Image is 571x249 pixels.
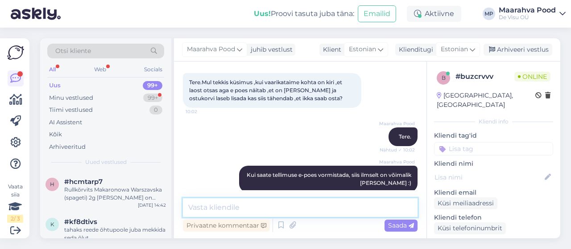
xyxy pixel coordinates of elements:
span: Estonian [349,45,376,54]
span: Maarahva Pood [187,45,235,54]
div: [DATE] 14:42 [138,202,166,208]
span: #hcmtarp7 [64,178,103,186]
p: Kliendi nimi [434,159,553,168]
span: b [442,74,446,81]
span: Nähtud ✓ 10:02 [380,147,415,153]
input: Lisa nimi [434,172,543,182]
img: Askly Logo [7,45,24,60]
div: Maarahva Pood [499,7,556,14]
span: Estonian [441,45,468,54]
div: 0 [149,106,162,114]
div: Aktiivne [407,6,461,22]
div: # buzcrvvv [455,71,514,82]
div: Minu vestlused [49,94,93,102]
div: 99+ [143,94,162,102]
div: AI Assistent [49,118,82,127]
div: Klient [319,45,341,54]
a: Maarahva PoodDe Visu OÜ [499,7,566,21]
button: Emailid [358,5,396,22]
span: Uued vestlused [85,158,127,166]
div: Kliendi info [434,118,553,126]
span: h [50,181,54,188]
span: 10:02 [186,108,219,115]
span: Kui saate tellimuse e-poes vormistada, siis ilmselt on võimalik [PERSON_NAME] :) [247,171,413,186]
div: 2 / 3 [7,215,23,223]
span: #kf8dtivs [64,218,97,226]
div: All [47,64,58,75]
div: MP [483,8,495,20]
div: Socials [142,64,164,75]
span: Maarahva Pood [379,159,415,165]
b: Uus! [254,9,271,18]
span: Online [514,72,550,82]
span: Maarahva Pood [379,120,415,127]
div: Rullkõrvits Makaronowa Warszavska (spageti) 2g [PERSON_NAME] on ümargune ostsin telilt pikt on pa... [64,186,166,202]
div: Privaatne kommentaar [183,220,270,232]
div: Tiimi vestlused [49,106,93,114]
p: Kliendi email [434,188,553,197]
p: Kliendi tag'id [434,131,553,140]
div: [GEOGRAPHIC_DATA], [GEOGRAPHIC_DATA] [437,91,535,110]
div: tahaks reede õhtupoole juba mekkida seda õlut [64,226,166,242]
div: Uus [49,81,61,90]
span: Tere.Mul tekkis küsimus ,kui vaarikataime kohta on kiri ,et laost otsas aga e poes näitab ,et on ... [189,79,343,102]
input: Lisa tag [434,142,553,155]
div: Proovi tasuta juba täna: [254,8,354,19]
div: Klienditugi [395,45,433,54]
div: Vaata siia [7,183,23,223]
p: Kliendi telefon [434,213,553,222]
span: Saada [388,221,414,229]
div: juhib vestlust [247,45,293,54]
span: k [50,221,54,228]
div: Arhiveeri vestlus [484,44,552,56]
div: Arhiveeritud [49,143,86,151]
span: Tere. [399,133,411,140]
div: 99+ [143,81,162,90]
div: Web [92,64,108,75]
span: Otsi kliente [55,46,91,56]
div: Küsi meiliaadressi [434,197,497,209]
div: Kõik [49,130,62,139]
div: Küsi telefoninumbrit [434,222,506,234]
div: De Visu OÜ [499,14,556,21]
p: Klienditeekond [434,238,553,247]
